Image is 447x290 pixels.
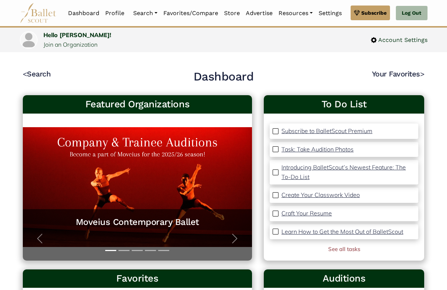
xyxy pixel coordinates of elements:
code: > [420,69,425,78]
button: Slide 2 [118,246,130,255]
code: < [23,69,27,78]
p: Task: Take Audition Photos [281,146,354,153]
h2: Dashboard [194,69,254,85]
a: Advertise [243,6,276,21]
a: See all tasks [328,246,360,253]
a: Create Your Classwork Video [281,190,360,200]
a: Introducing BalletScout’s Newest Feature: The To-Do List [281,163,415,182]
a: Moveius Contemporary Ballet [30,216,245,228]
p: Create Your Classwork Video [281,191,360,198]
a: Dashboard [65,6,102,21]
h3: Favorites [29,272,246,285]
a: Your Favorites [372,69,425,78]
a: Search [130,6,160,21]
h3: Featured Organizations [29,98,246,111]
button: Slide 5 [158,246,169,255]
button: Slide 4 [145,246,156,255]
a: Craft Your Resume [281,209,332,218]
a: Task: Take Audition Photos [281,145,354,154]
a: Subscribe to BalletScout Premium [281,126,372,136]
a: To Do List [270,98,418,111]
a: Subscribe [351,6,390,20]
p: Introducing BalletScout’s Newest Feature: The To-Do List [281,164,406,180]
span: Subscribe [361,9,387,17]
a: Profile [102,6,127,21]
a: Account Settings [371,35,428,45]
p: Craft Your Resume [281,210,332,217]
a: Resources [276,6,316,21]
button: Slide 3 [132,246,143,255]
button: Slide 1 [105,246,116,255]
img: profile picture [21,32,37,48]
p: Subscribe to BalletScout Premium [281,127,372,135]
span: Account Settings [377,35,428,45]
a: Hello [PERSON_NAME]! [43,31,111,39]
img: gem.svg [354,9,360,17]
p: Learn How to Get the Most Out of BalletScout [281,228,403,235]
a: Learn How to Get the Most Out of BalletScout [281,227,403,237]
a: Store [221,6,243,21]
a: Favorites/Compare [160,6,221,21]
a: Settings [316,6,345,21]
a: Join an Organization [43,41,97,48]
a: Log Out [396,6,427,21]
h3: Auditions [270,272,418,285]
a: <Search [23,69,51,78]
